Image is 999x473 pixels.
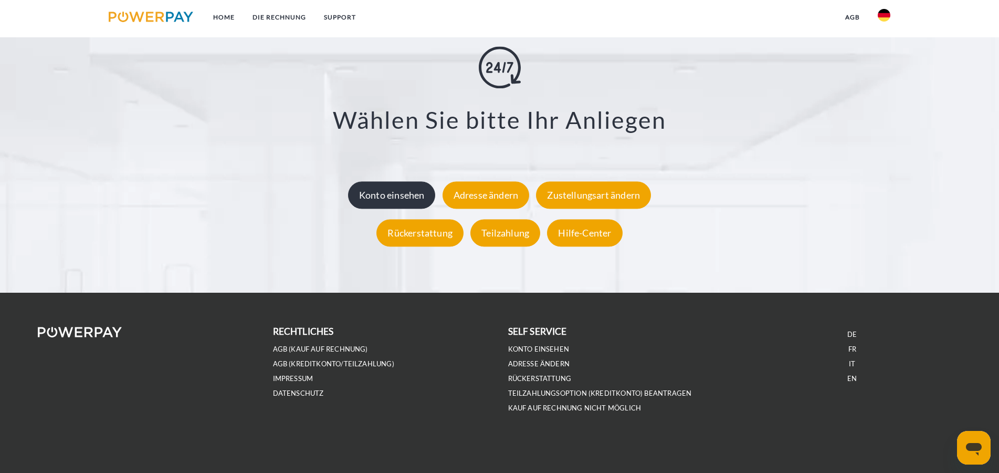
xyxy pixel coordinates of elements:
[836,8,869,27] a: agb
[508,404,642,413] a: Kauf auf Rechnung nicht möglich
[547,220,622,247] div: Hilfe-Center
[847,374,857,383] a: EN
[508,345,570,354] a: Konto einsehen
[508,389,692,398] a: Teilzahlungsoption (KREDITKONTO) beantragen
[273,345,368,354] a: AGB (Kauf auf Rechnung)
[479,46,521,88] img: online-shopping.svg
[315,8,365,27] a: SUPPORT
[470,220,540,247] div: Teilzahlung
[109,12,193,22] img: logo-powerpay.svg
[957,431,991,465] iframe: Schaltfläche zum Öffnen des Messaging-Fensters
[533,190,654,201] a: Zustellungsart ändern
[878,9,890,22] img: de
[38,327,122,337] img: logo-powerpay-white.svg
[273,374,313,383] a: IMPRESSUM
[847,330,857,339] a: DE
[440,190,532,201] a: Adresse ändern
[508,374,572,383] a: Rückerstattung
[273,326,334,337] b: rechtliches
[63,105,936,135] h3: Wählen Sie bitte Ihr Anliegen
[536,182,651,209] div: Zustellungsart ändern
[468,228,543,239] a: Teilzahlung
[345,190,438,201] a: Konto einsehen
[508,326,567,337] b: self service
[348,182,436,209] div: Konto einsehen
[244,8,315,27] a: DIE RECHNUNG
[848,345,856,354] a: FR
[273,359,394,368] a: AGB (Kreditkonto/Teilzahlung)
[443,182,530,209] div: Adresse ändern
[273,389,324,398] a: DATENSCHUTZ
[508,359,570,368] a: Adresse ändern
[204,8,244,27] a: Home
[849,359,855,368] a: IT
[374,228,466,239] a: Rückerstattung
[376,220,464,247] div: Rückerstattung
[544,228,625,239] a: Hilfe-Center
